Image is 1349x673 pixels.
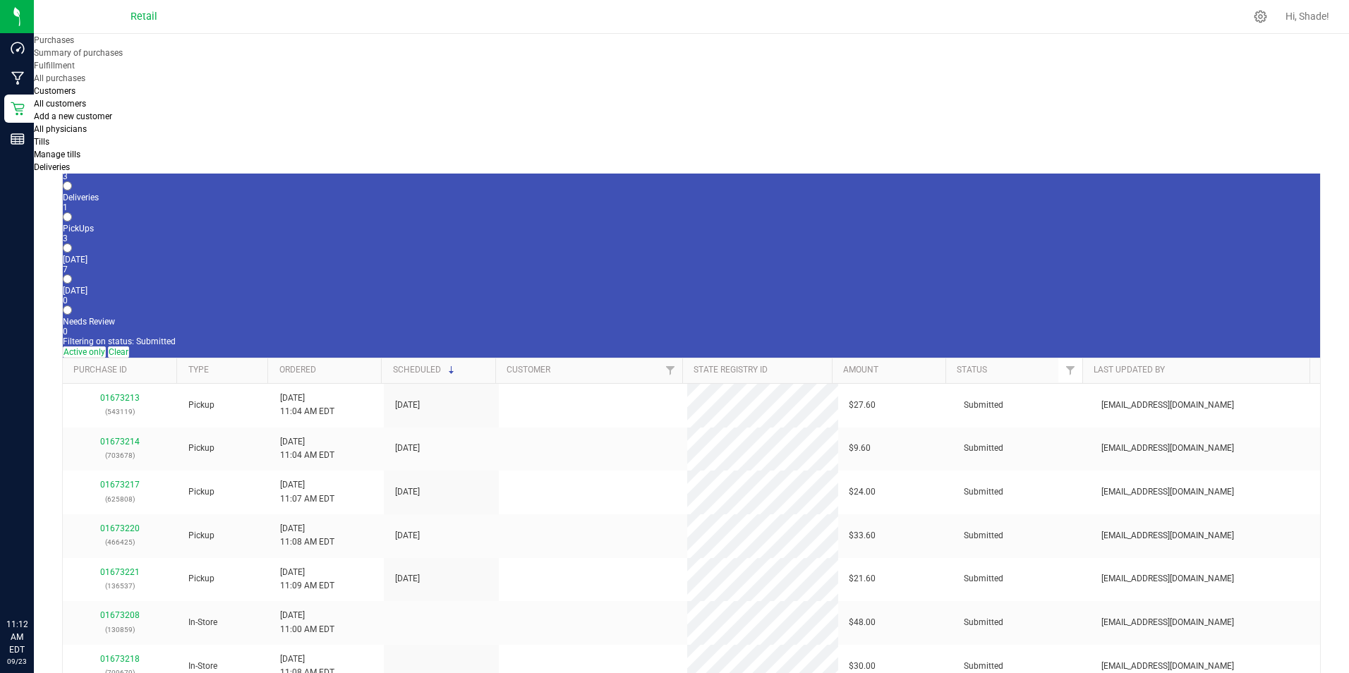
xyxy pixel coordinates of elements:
span: $48.00 [849,616,876,629]
a: Filter [659,358,682,382]
span: [DATE] 11:00 AM EDT [280,609,334,636]
a: 01673221 [100,567,140,577]
inline-svg: Manufacturing [11,71,25,85]
div: 0 [63,327,1320,336]
span: $21.60 [849,572,876,586]
div: Manage settings [1252,10,1269,23]
iframe: Resource center [14,560,56,602]
p: (466425) [73,535,167,549]
span: [DATE] 11:08 AM EDT [280,522,334,549]
a: Status [957,365,1058,376]
a: Customer [507,365,659,376]
span: Submitted [964,529,1003,542]
span: [EMAIL_ADDRESS][DOMAIN_NAME] [1101,442,1234,455]
a: 01673217 [100,480,140,490]
span: [DATE] [395,529,420,542]
a: Last Updated By [1094,365,1305,376]
span: $9.60 [849,442,871,455]
span: All customers [34,99,86,109]
a: 01673213 [100,393,140,403]
span: In-Store [188,616,217,629]
inline-svg: Retail [11,102,25,116]
span: Retail [131,11,157,23]
a: Purchase ID [73,365,171,376]
span: $27.60 [849,399,876,412]
a: Scheduled [393,365,490,376]
p: 11:12 AM EDT [6,618,28,656]
span: Fulfillment [34,61,75,71]
div: 1 [63,202,1320,212]
span: Submitted [136,336,176,346]
a: Purchases Summary of purchases Fulfillment All purchases [34,35,329,85]
div: 3 [63,234,1320,243]
span: [EMAIL_ADDRESS][DOMAIN_NAME] [1101,660,1234,673]
span: Tills [34,137,49,147]
div: 7 [63,265,1320,274]
p: (703678) [73,449,167,462]
a: 01673208 [100,610,140,620]
span: $30.00 [849,660,876,673]
a: Filter [1058,358,1082,382]
a: Tills Manage tills [34,137,329,161]
span: [DATE] 11:04 AM EDT [280,435,334,462]
p: (625808) [73,492,167,506]
span: [EMAIL_ADDRESS][DOMAIN_NAME] [1101,529,1234,542]
span: Filtering on status: [63,336,134,346]
span: In-Store [188,660,217,673]
span: [DATE] 11:09 AM EDT [280,566,334,593]
span: All purchases [34,73,85,83]
a: Ordered [279,365,377,376]
span: [EMAIL_ADDRESS][DOMAIN_NAME] [1101,572,1234,586]
span: Submitted [964,572,1003,586]
a: Deliveries [34,162,70,172]
div: [DATE] [63,255,1320,265]
span: [EMAIL_ADDRESS][DOMAIN_NAME] [1101,616,1234,629]
span: Manage tills [34,150,80,159]
p: (136537) [73,579,167,593]
span: [DATE] 11:04 AM EDT [280,392,334,418]
iframe: Resource center unread badge [42,558,59,575]
span: [DATE] [395,399,420,412]
a: 01673218 [100,654,140,664]
div: PickUps [63,224,1320,234]
div: Deliveries [63,193,1320,202]
span: Pickup [188,442,214,455]
span: Submitted [964,660,1003,673]
a: State Registry ID [694,365,826,376]
a: 01673220 [100,523,140,533]
a: 01673214 [100,437,140,447]
span: Pickup [188,485,214,499]
span: [EMAIL_ADDRESS][DOMAIN_NAME] [1101,399,1234,412]
span: [DATE] [395,442,420,455]
a: Amount [843,365,940,376]
a: Type [188,365,262,376]
div: Needs Review [63,317,1320,327]
button: Active only [63,346,106,358]
div: 3 [63,171,1320,181]
div: [DATE] [63,286,1320,296]
span: Pickup [188,529,214,542]
span: [DATE] [395,572,420,586]
span: $24.00 [849,485,876,499]
span: Submitted [964,399,1003,412]
p: 09/23 [6,656,28,667]
span: Submitted [964,616,1003,629]
p: (543119) [73,405,167,418]
span: Submitted [964,485,1003,499]
span: Submitted [964,442,1003,455]
div: 0 [63,296,1320,305]
inline-svg: Reports [11,132,25,146]
p: (130859) [73,623,167,636]
span: Pickup [188,572,214,586]
span: Hi, Shade! [1286,11,1329,22]
span: [DATE] [395,485,420,499]
a: Customers All customers Add a new customer All physicians [34,86,329,135]
span: [DATE] 11:07 AM EDT [280,478,334,505]
span: Customers [34,86,75,96]
span: [EMAIL_ADDRESS][DOMAIN_NAME] [1101,485,1234,499]
button: Clear [108,346,129,358]
span: Pickup [188,399,214,412]
span: Add a new customer [34,111,112,121]
span: $33.60 [849,529,876,542]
